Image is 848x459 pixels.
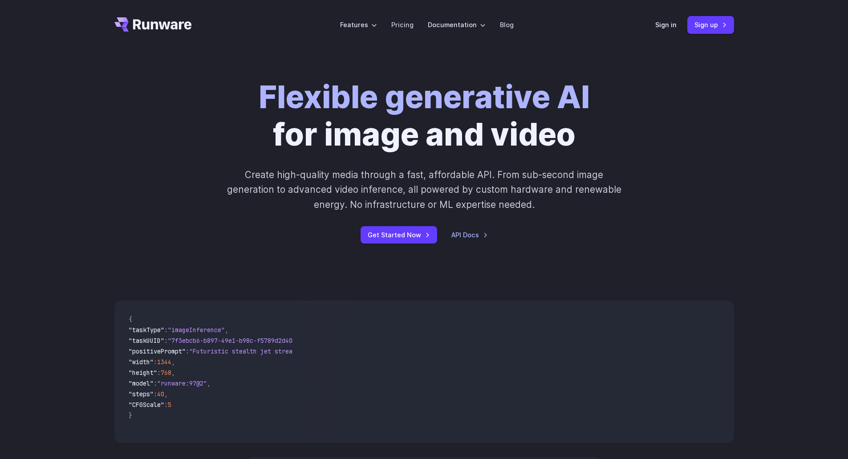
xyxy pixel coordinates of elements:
[226,167,622,212] p: Create high-quality media through a fast, affordable API. From sub-second image generation to adv...
[129,390,154,398] span: "steps"
[168,326,225,334] span: "imageInference"
[171,358,175,366] span: ,
[189,347,513,355] span: "Futuristic stealth jet streaking through a neon-lit cityscape with glowing purple exhaust"
[164,337,168,345] span: :
[129,358,154,366] span: "width"
[500,20,514,30] a: Blog
[168,337,303,345] span: "7f3ebcb6-b897-49e1-b98c-f5789d2d40d7"
[154,379,157,387] span: :
[168,401,171,409] span: 5
[129,347,186,355] span: "positivePrompt"
[361,226,437,244] a: Get Started Now
[129,315,132,323] span: {
[154,358,157,366] span: :
[340,20,377,30] label: Features
[129,369,157,377] span: "height"
[451,230,488,240] a: API Docs
[129,379,154,387] span: "model"
[157,369,161,377] span: :
[129,326,164,334] span: "taskType"
[129,401,164,409] span: "CFGScale"
[161,369,171,377] span: 768
[157,379,207,387] span: "runware:97@2"
[154,390,157,398] span: :
[428,20,486,30] label: Documentation
[225,326,228,334] span: ,
[114,17,192,32] a: Go to /
[391,20,414,30] a: Pricing
[157,390,164,398] span: 40
[171,369,175,377] span: ,
[687,16,734,33] a: Sign up
[164,326,168,334] span: :
[164,390,168,398] span: ,
[129,411,132,419] span: }
[655,20,677,30] a: Sign in
[157,358,171,366] span: 1344
[207,379,211,387] span: ,
[259,78,590,153] h1: for image and video
[129,337,164,345] span: "taskUUID"
[164,401,168,409] span: :
[186,347,189,355] span: :
[259,78,590,116] strong: Flexible generative AI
